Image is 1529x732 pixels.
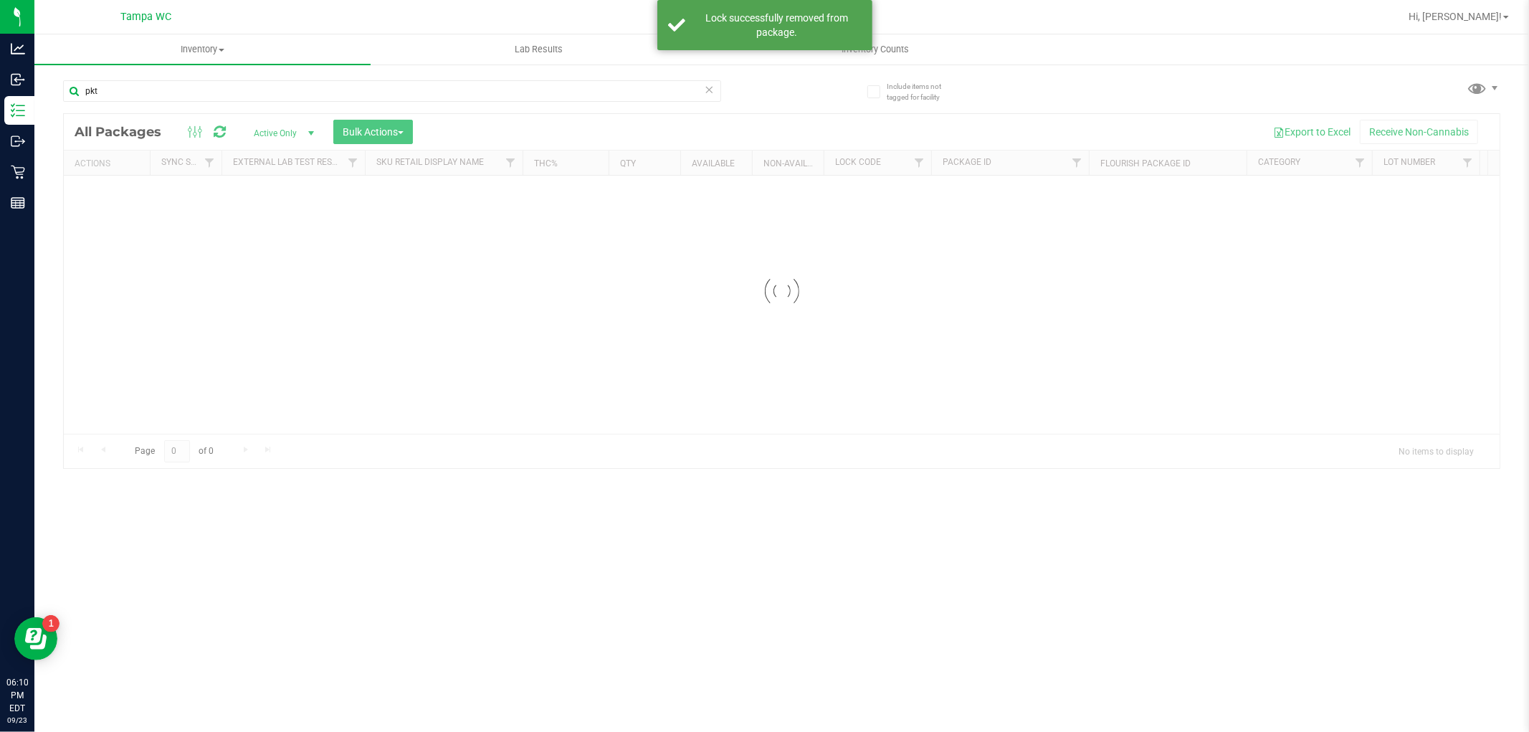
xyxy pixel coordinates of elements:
[11,72,25,87] inline-svg: Inbound
[371,34,707,65] a: Lab Results
[495,43,582,56] span: Lab Results
[34,43,371,56] span: Inventory
[887,81,958,103] span: Include items not tagged for facility
[11,103,25,118] inline-svg: Inventory
[707,34,1043,65] a: Inventory Counts
[1409,11,1502,22] span: Hi, [PERSON_NAME]!
[11,134,25,148] inline-svg: Outbound
[121,11,172,23] span: Tampa WC
[34,34,371,65] a: Inventory
[11,42,25,56] inline-svg: Analytics
[11,165,25,179] inline-svg: Retail
[705,80,715,99] span: Clear
[693,11,862,39] div: Lock successfully removed from package.
[6,676,28,715] p: 06:10 PM EDT
[11,196,25,210] inline-svg: Reports
[822,43,928,56] span: Inventory Counts
[6,715,28,726] p: 09/23
[42,615,59,632] iframe: Resource center unread badge
[63,80,721,102] input: Search Package ID, Item Name, SKU, Lot or Part Number...
[14,617,57,660] iframe: Resource center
